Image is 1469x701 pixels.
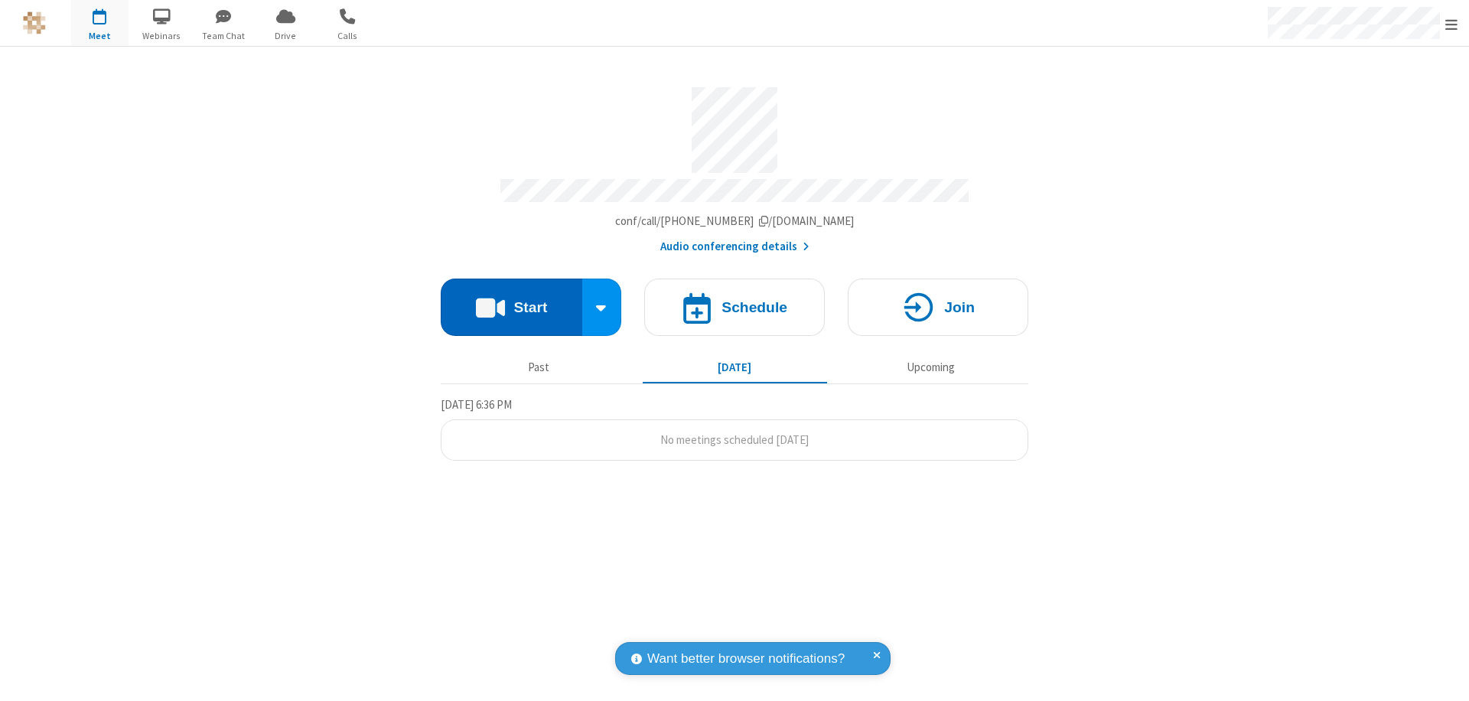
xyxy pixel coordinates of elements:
[644,279,825,336] button: Schedule
[195,29,252,43] span: Team Chat
[643,353,827,382] button: [DATE]
[447,353,631,382] button: Past
[441,397,512,412] span: [DATE] 6:36 PM
[441,76,1028,256] section: Account details
[133,29,191,43] span: Webinars
[660,432,809,447] span: No meetings scheduled [DATE]
[71,29,129,43] span: Meet
[615,213,855,230] button: Copy my meeting room linkCopy my meeting room link
[23,11,46,34] img: QA Selenium DO NOT DELETE OR CHANGE
[839,353,1023,382] button: Upcoming
[513,300,547,315] h4: Start
[647,649,845,669] span: Want better browser notifications?
[441,279,582,336] button: Start
[441,396,1028,461] section: Today's Meetings
[319,29,376,43] span: Calls
[944,300,975,315] h4: Join
[721,300,787,315] h4: Schedule
[257,29,314,43] span: Drive
[848,279,1028,336] button: Join
[615,214,855,228] span: Copy my meeting room link
[582,279,622,336] div: Start conference options
[660,238,809,256] button: Audio conferencing details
